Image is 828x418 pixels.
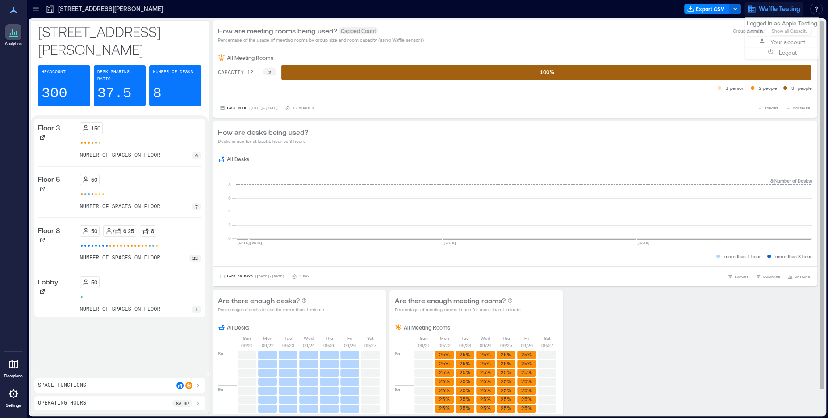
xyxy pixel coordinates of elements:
[91,279,97,286] p: 50
[153,85,161,103] p: 8
[218,127,308,138] p: How are desks being used?
[395,350,400,357] p: 8a
[218,36,424,43] p: Percentage of the usage of meeting rooms by group size and room capacity (using Waffle sensors)
[418,342,430,349] p: 09/21
[521,369,532,375] text: 25%
[480,387,491,393] text: 25%
[299,274,309,279] p: 1 Day
[284,334,292,342] p: Tue
[501,360,511,366] text: 25%
[367,334,373,342] p: Sat
[5,41,22,46] p: Analytics
[524,334,529,342] p: Fri
[325,334,333,342] p: Thu
[80,306,160,313] p: number of spaces on floor
[42,85,67,103] p: 300
[460,396,470,402] text: 25%
[726,84,744,92] p: 1 person
[480,378,491,384] text: 25%
[480,369,491,375] text: 25%
[460,378,470,384] text: 25%
[501,369,511,375] text: 25%
[480,396,491,402] text: 25%
[263,334,272,342] p: Mon
[735,274,749,279] span: EXPORT
[91,227,97,234] p: 50
[243,334,251,342] p: Sun
[460,360,470,366] text: 25%
[500,342,512,349] p: 09/25
[501,351,511,357] text: 25%
[744,2,803,16] button: Waffle Testing
[439,405,450,411] text: 25%
[113,227,114,234] p: /
[733,27,765,34] p: Group Capacity
[404,324,450,331] p: All Meeting Rooms
[724,253,761,260] p: more than 1 hour
[480,351,491,357] text: 25%
[765,105,778,111] span: EXPORT
[195,203,198,210] p: 7
[775,253,812,260] p: more than 3 hour
[38,276,58,287] p: Lobby
[763,274,780,279] span: COMPARE
[218,70,253,76] text: CAPACITY 12
[3,383,24,411] a: Settings
[262,342,274,349] p: 09/22
[791,84,812,92] p: 3+ people
[521,360,532,366] text: 25%
[339,27,378,34] span: Capped Count
[541,342,553,349] p: 09/27
[347,334,352,342] p: Fri
[228,222,231,227] tspan: 2
[521,387,532,393] text: 25%
[151,227,154,234] p: 8
[228,195,231,201] tspan: 6
[521,351,532,357] text: 25%
[439,378,450,384] text: 25%
[637,241,650,245] text: [DATE]
[218,25,337,36] p: How are meeting rooms being used?
[227,324,249,331] p: All Desks
[440,334,449,342] p: Mon
[395,386,400,393] p: 9a
[439,360,450,366] text: 25%
[303,342,315,349] p: 09/24
[91,176,97,183] p: 50
[501,387,511,393] text: 25%
[481,334,490,342] p: Wed
[747,19,817,27] p: Logged in as
[218,350,223,357] p: 8a
[6,403,21,408] p: Settings
[521,396,532,402] text: 25%
[292,105,314,111] p: 15 minutes
[480,342,492,349] p: 09/24
[58,4,163,13] p: [STREET_ADDRESS][PERSON_NAME]
[786,272,812,281] button: OPTIONS
[241,342,253,349] p: 09/21
[38,122,60,133] p: Floor 3
[439,351,450,357] text: 25%
[395,295,506,306] p: Are there enough meeting rooms?
[460,387,470,393] text: 25%
[123,227,134,234] p: 6.25
[459,342,471,349] p: 09/23
[218,138,308,145] p: Desks in use for at least 1 hour vs 3 hours
[460,405,470,411] text: 25%
[364,342,376,349] p: 09/27
[420,334,428,342] p: Sun
[747,27,817,35] p: admin
[227,155,249,163] p: All Desks
[195,306,198,313] p: 1
[344,342,356,349] p: 09/26
[228,209,231,214] tspan: 4
[323,342,335,349] p: 09/25
[480,405,491,411] text: 25%
[395,306,521,313] p: Percentage of meeting rooms in use for more than 1 minute
[684,4,730,14] button: Export CSV
[228,235,231,241] tspan: 0
[501,378,511,384] text: 25%
[795,274,810,279] span: OPTIONS
[250,241,263,245] text: [DATE]
[218,386,223,393] p: 9a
